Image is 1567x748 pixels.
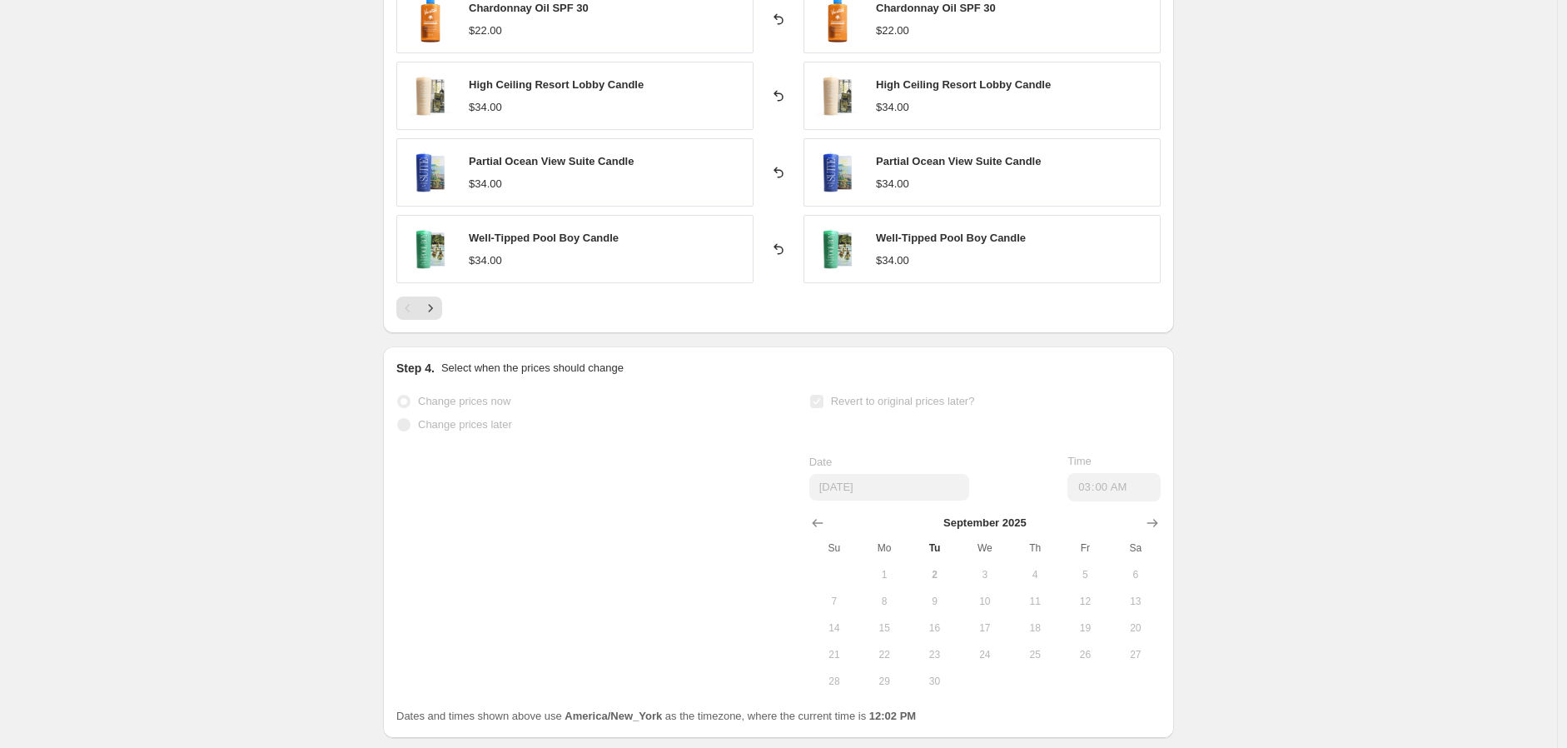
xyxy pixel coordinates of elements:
span: Chardonnay Oil SPF 30 [469,2,589,14]
span: Time [1067,455,1091,467]
img: Vacation_HomeResort-Suite_Render-Duo-Lit_NoShadow_80x.png [405,147,455,197]
th: Thursday [1010,535,1060,561]
div: $34.00 [876,252,909,269]
span: High Ceiling Resort Lobby Candle [876,78,1051,91]
button: Show next month, October 2025 [1141,511,1164,535]
span: Chardonnay Oil SPF 30 [876,2,996,14]
span: Fr [1067,541,1103,555]
span: 27 [1117,648,1154,661]
span: We [967,541,1003,555]
nav: Pagination [396,297,442,320]
button: Friday September 12 2025 [1060,588,1110,615]
span: Su [816,541,853,555]
button: Tuesday September 9 2025 [909,588,959,615]
div: $34.00 [469,252,502,269]
span: High Ceiling Resort Lobby Candle [469,78,644,91]
span: 19 [1067,621,1103,635]
span: 16 [916,621,953,635]
button: Monday September 1 2025 [859,561,909,588]
span: Tu [916,541,953,555]
img: Vacation_HomeResort-Suite_Render-Duo-Lit_NoShadow_80x.png [813,147,863,197]
button: Friday September 19 2025 [1060,615,1110,641]
button: Monday September 8 2025 [859,588,909,615]
button: Sunday September 7 2025 [809,588,859,615]
span: 26 [1067,648,1103,661]
span: Change prices now [418,395,510,407]
th: Saturday [1111,535,1161,561]
span: 17 [967,621,1003,635]
span: 9 [916,595,953,608]
button: Saturday September 20 2025 [1111,615,1161,641]
th: Wednesday [960,535,1010,561]
button: Sunday September 28 2025 [809,668,859,695]
button: Saturday September 27 2025 [1111,641,1161,668]
button: Monday September 22 2025 [859,641,909,668]
span: 21 [816,648,853,661]
span: 4 [1017,568,1053,581]
div: $22.00 [469,22,502,39]
th: Tuesday [909,535,959,561]
input: 12:00 [1067,473,1161,501]
span: 5 [1067,568,1103,581]
button: Tuesday September 16 2025 [909,615,959,641]
span: 20 [1117,621,1154,635]
span: 10 [967,595,1003,608]
button: Thursday September 4 2025 [1010,561,1060,588]
span: 23 [916,648,953,661]
div: $22.00 [876,22,909,39]
div: $34.00 [469,176,502,192]
span: 24 [967,648,1003,661]
span: Well-Tipped Pool Boy Candle [876,232,1026,244]
h2: Step 4. [396,360,435,376]
span: Sa [1117,541,1154,555]
th: Friday [1060,535,1110,561]
span: Well-Tipped Pool Boy Candle [469,232,619,244]
span: 30 [916,675,953,688]
b: America/New_York [565,710,662,722]
span: Revert to original prices later? [831,395,975,407]
span: 15 [866,621,903,635]
th: Monday [859,535,909,561]
img: Vacation_HomeResort-PoolBoy_Render-Duo-Lit_NoShadow_80x.png [813,224,863,274]
button: Monday September 29 2025 [859,668,909,695]
button: Sunday September 21 2025 [809,641,859,668]
button: Sunday September 14 2025 [809,615,859,641]
input: 9/2/2025 [809,474,969,501]
button: Show previous month, August 2025 [806,511,829,535]
span: 14 [816,621,853,635]
button: Saturday September 13 2025 [1111,588,1161,615]
b: 12:02 PM [869,710,916,722]
span: 3 [967,568,1003,581]
img: Vacation_HomeResort-Lobby_Render-Duo-Lit_80x.png [813,71,863,121]
button: Tuesday September 23 2025 [909,641,959,668]
p: Select when the prices should change [441,360,624,376]
span: 25 [1017,648,1053,661]
div: $34.00 [876,176,909,192]
span: 22 [866,648,903,661]
button: Wednesday September 17 2025 [960,615,1010,641]
span: Partial Ocean View Suite Candle [469,155,634,167]
button: Wednesday September 3 2025 [960,561,1010,588]
button: Friday September 26 2025 [1060,641,1110,668]
th: Sunday [809,535,859,561]
div: $34.00 [469,99,502,116]
span: 12 [1067,595,1103,608]
span: Partial Ocean View Suite Candle [876,155,1041,167]
span: 11 [1017,595,1053,608]
span: 1 [866,568,903,581]
span: Mo [866,541,903,555]
button: Monday September 15 2025 [859,615,909,641]
button: Tuesday September 30 2025 [909,668,959,695]
span: 2 [916,568,953,581]
span: 18 [1017,621,1053,635]
button: Next [419,297,442,320]
button: Today Tuesday September 2 2025 [909,561,959,588]
img: Vacation_HomeResort-PoolBoy_Render-Duo-Lit_NoShadow_80x.png [405,224,455,274]
div: $34.00 [876,99,909,116]
button: Saturday September 6 2025 [1111,561,1161,588]
button: Thursday September 25 2025 [1010,641,1060,668]
button: Thursday September 11 2025 [1010,588,1060,615]
button: Thursday September 18 2025 [1010,615,1060,641]
span: 6 [1117,568,1154,581]
button: Wednesday September 24 2025 [960,641,1010,668]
